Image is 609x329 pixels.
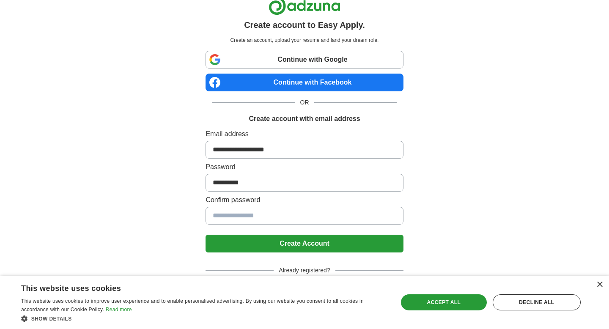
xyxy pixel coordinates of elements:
div: Accept all [401,294,487,310]
a: Continue with Facebook [206,74,403,91]
label: Email address [206,129,403,139]
div: This website uses cookies [21,281,366,293]
span: OR [295,98,314,107]
div: Close [596,282,603,288]
h1: Create account to Easy Apply. [244,19,365,31]
label: Confirm password [206,195,403,205]
label: Password [206,162,403,172]
a: Continue with Google [206,51,403,69]
div: Show details [21,314,387,323]
span: Already registered? [274,266,335,275]
p: Create an account, upload your resume and land your dream role. [207,36,401,44]
span: This website uses cookies to improve user experience and to enable personalised advertising. By u... [21,298,364,313]
a: Read more, opens a new window [106,307,132,313]
h1: Create account with email address [249,114,360,124]
button: Create Account [206,235,403,252]
div: Decline all [493,294,581,310]
span: Show details [31,316,72,322]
